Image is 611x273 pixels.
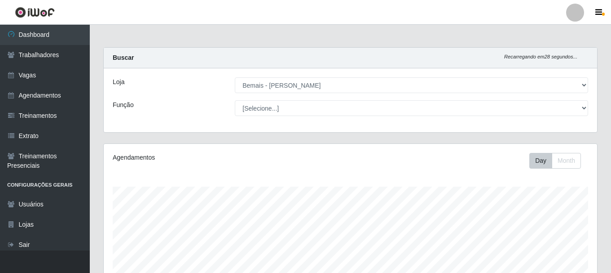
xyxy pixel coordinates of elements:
[529,153,552,169] button: Day
[113,77,124,87] label: Loja
[15,7,55,18] img: CoreUI Logo
[529,153,588,169] div: Toolbar with button groups
[113,100,134,110] label: Função
[504,54,577,59] i: Recarregando em 28 segundos...
[113,54,134,61] strong: Buscar
[529,153,581,169] div: First group
[552,153,581,169] button: Month
[113,153,303,162] div: Agendamentos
